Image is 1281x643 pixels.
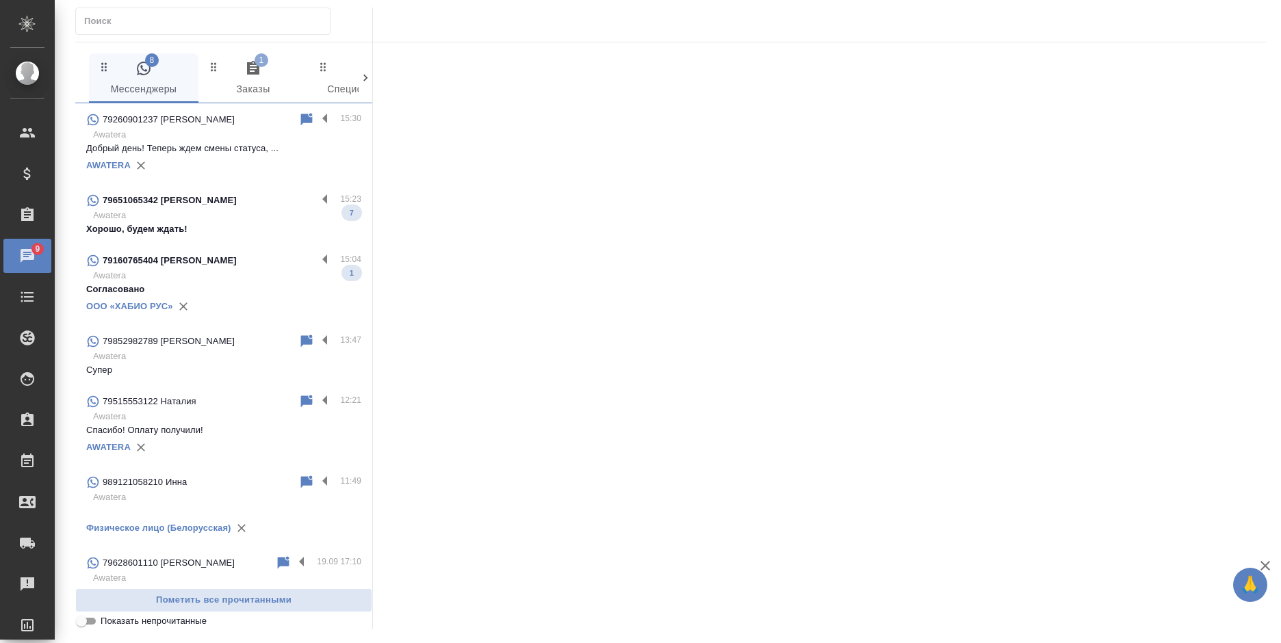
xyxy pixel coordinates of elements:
[86,585,361,599] p: Отлично!
[145,53,159,67] span: 8
[103,254,237,267] p: 79160765404 [PERSON_NAME]
[86,423,361,437] p: Спасибо! Оплату получили!
[341,206,362,220] span: 7
[231,518,252,538] button: Удалить привязку
[75,184,372,244] div: 79651065342 [PERSON_NAME]15:23AwateraХорошо, будем ждать!7
[75,103,372,184] div: 79260901237 [PERSON_NAME]15:30AwateraДобрый день! Теперь ждем смены статуса, ...AWATERA
[298,474,315,490] div: Пометить непрочитанным
[93,269,361,283] p: Awatera
[317,60,330,73] svg: Зажми и перетащи, чтобы поменять порядок вкладок
[317,555,361,568] p: 19.09 17:10
[86,142,361,155] p: Добрый день! Теперь ждем смены статуса, ...
[75,385,372,466] div: 79515553122 Наталия12:21AwateraСпасибо! Оплату получили!AWATERA
[93,571,361,585] p: Awatera
[275,555,292,571] div: Пометить непрочитанным
[84,12,330,31] input: Поиск
[86,523,231,533] a: Физическое лицо (Белорусская)
[1239,570,1262,599] span: 🙏
[173,296,194,317] button: Удалить привязку
[75,547,372,627] div: 79628601110 [PERSON_NAME]19.09 17:10AwateraОтлично!AWATERA
[207,60,300,98] span: Заказы
[1233,568,1267,602] button: 🙏
[255,53,268,67] span: 1
[97,60,190,98] span: Мессенджеры
[93,209,361,222] p: Awatera
[103,113,235,127] p: 79260901237 [PERSON_NAME]
[298,111,315,128] div: Пометить непрочитанным
[101,614,207,628] span: Показать непрочитанные
[340,252,361,266] p: 15:04
[75,588,372,612] button: Пометить все прочитанными
[27,242,48,256] span: 9
[75,244,372,325] div: 79160765404 [PERSON_NAME]15:04AwateraСогласовано1ООО «ХАБИО РУС»
[207,60,220,73] svg: Зажми и перетащи, чтобы поменять порядок вкладок
[316,60,409,98] span: Спецификации
[93,410,361,423] p: Awatera
[340,192,361,206] p: 15:23
[103,475,187,489] p: 989121058210 Инна
[298,393,315,410] div: Пометить непрочитанным
[75,325,372,385] div: 79852982789 [PERSON_NAME]13:47AwateraСупер
[86,160,131,170] a: AWATERA
[98,60,111,73] svg: Зажми и перетащи, чтобы поменять порядок вкладок
[86,363,361,377] p: Супер
[103,334,235,348] p: 79852982789 [PERSON_NAME]
[86,283,361,296] p: Согласовано
[131,437,151,458] button: Удалить привязку
[103,194,237,207] p: 79651065342 [PERSON_NAME]
[86,301,173,311] a: ООО «ХАБИО РУС»
[340,393,361,407] p: 12:21
[75,466,372,547] div: 989121058210 Инна11:49AwateraФизическое лицо (Белорусская)
[340,333,361,347] p: 13:47
[131,155,151,176] button: Удалить привязку
[93,128,361,142] p: Awatera
[86,442,131,452] a: AWATERA
[86,222,361,236] p: Хорошо, будем ждать!
[83,592,365,608] span: Пометить все прочитанными
[3,239,51,273] a: 9
[93,350,361,363] p: Awatera
[340,111,361,125] p: 15:30
[103,395,196,408] p: 79515553122 Наталия
[341,266,362,280] span: 1
[93,490,361,504] p: Awatera
[298,333,315,350] div: Пометить непрочитанным
[103,556,235,570] p: 79628601110 [PERSON_NAME]
[340,474,361,488] p: 11:49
